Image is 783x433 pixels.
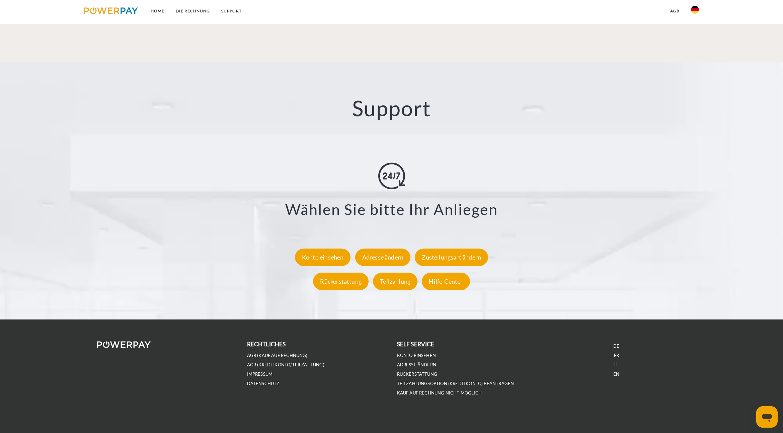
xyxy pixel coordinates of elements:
[422,273,470,290] div: Hilfe-Center
[247,341,286,348] b: rechtliches
[397,381,514,386] a: Teilzahlungsoption (KREDITKONTO) beantragen
[354,254,412,261] a: Adresse ändern
[170,5,216,17] a: DIE RECHNUNG
[420,278,471,285] a: Hilfe-Center
[97,341,151,348] img: logo-powerpay-white.svg
[293,254,353,261] a: Konto einsehen
[614,353,619,358] a: FR
[39,95,744,122] h2: Support
[378,162,405,189] img: online-shopping.svg
[216,5,247,17] a: SUPPORT
[397,341,435,348] b: self service
[397,371,438,377] a: Rückerstattung
[247,353,308,358] a: AGB (Kauf auf Rechnung)
[664,5,685,17] a: agb
[397,353,436,358] a: Konto einsehen
[247,362,324,368] a: AGB (Kreditkonto/Teilzahlung)
[415,248,488,266] div: Zustellungsart ändern
[613,371,619,377] a: EN
[355,248,411,266] div: Adresse ändern
[247,371,273,377] a: IMPRESSUM
[371,278,419,285] a: Teilzahlung
[48,200,735,219] h3: Wählen Sie bitte Ihr Anliegen
[756,406,778,428] iframe: Schaltfläche zum Öffnen des Messaging-Fensters
[613,343,619,349] a: DE
[397,362,437,368] a: Adresse ändern
[295,248,351,266] div: Konto einsehen
[311,278,370,285] a: Rückerstattung
[373,273,417,290] div: Teilzahlung
[84,7,138,14] img: logo-powerpay.svg
[413,254,490,261] a: Zustellungsart ändern
[247,381,280,386] a: DATENSCHUTZ
[145,5,170,17] a: Home
[691,6,699,14] img: de
[397,390,482,396] a: Kauf auf Rechnung nicht möglich
[313,273,369,290] div: Rückerstattung
[614,362,618,368] a: IT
